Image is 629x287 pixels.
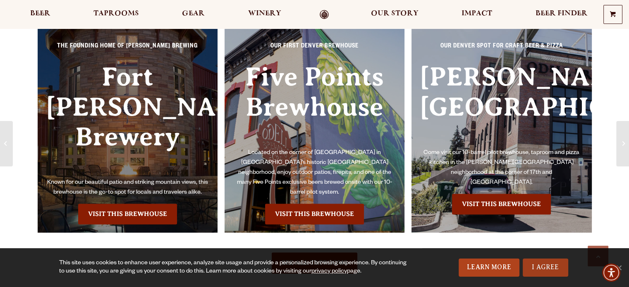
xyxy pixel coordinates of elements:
[371,10,419,17] span: Our Story
[46,42,210,57] p: The Founding Home of [PERSON_NAME] Brewing
[535,10,587,17] span: Beer Finder
[78,204,177,224] a: Visit the Fort Collin's Brewery & Taproom
[456,10,497,19] a: Impact
[30,10,50,17] span: Beer
[233,62,397,148] h3: Five Points Brewhouse
[177,10,210,19] a: Gear
[530,10,593,19] a: Beer Finder
[248,10,281,17] span: Winery
[59,259,412,276] div: This site uses cookies to enhance user experience, analyze site usage and provide a personalized ...
[420,62,584,148] h3: [PERSON_NAME][GEOGRAPHIC_DATA]
[462,10,492,17] span: Impact
[366,10,424,19] a: Our Story
[588,246,608,266] a: Scroll to top
[233,148,397,198] p: Located on the corner of [GEOGRAPHIC_DATA] in [GEOGRAPHIC_DATA]’s historic [GEOGRAPHIC_DATA] neig...
[459,259,519,277] a: Learn More
[233,42,397,57] p: Our First Denver Brewhouse
[309,10,340,19] a: Odell Home
[182,10,205,17] span: Gear
[46,62,210,178] h3: Fort [PERSON_NAME] Brewery
[88,10,144,19] a: Taprooms
[452,194,551,214] a: Visit the Sloan’s Lake Brewhouse
[311,268,347,275] a: privacy policy
[93,10,139,17] span: Taprooms
[46,178,210,198] p: Known for our beautiful patio and striking mountain views, this brewhouse is the go-to spot for l...
[420,42,584,57] p: Our Denver spot for craft beer & pizza
[243,10,287,19] a: Winery
[420,148,584,188] p: Come visit our 10-barrel pilot brewhouse, taproom and pizza kitchen in the [PERSON_NAME][GEOGRAPH...
[25,10,56,19] a: Beer
[265,204,364,224] a: Visit the Five Points Brewhouse
[602,263,620,282] div: Accessibility Menu
[523,259,568,277] a: I Agree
